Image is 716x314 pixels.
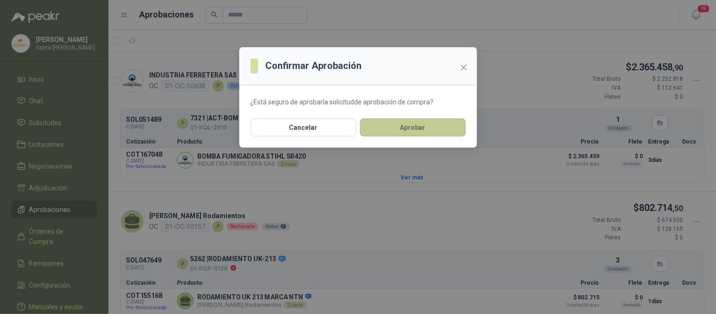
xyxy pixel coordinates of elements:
[251,119,356,136] button: Cancelar
[360,119,466,136] button: Aprobar
[456,60,472,75] button: Close
[460,64,468,71] span: close
[266,59,362,73] h3: Confirmar Aprobación
[251,97,466,107] p: ¿Está seguro de aprobar la solicitud de aprobación de compra?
